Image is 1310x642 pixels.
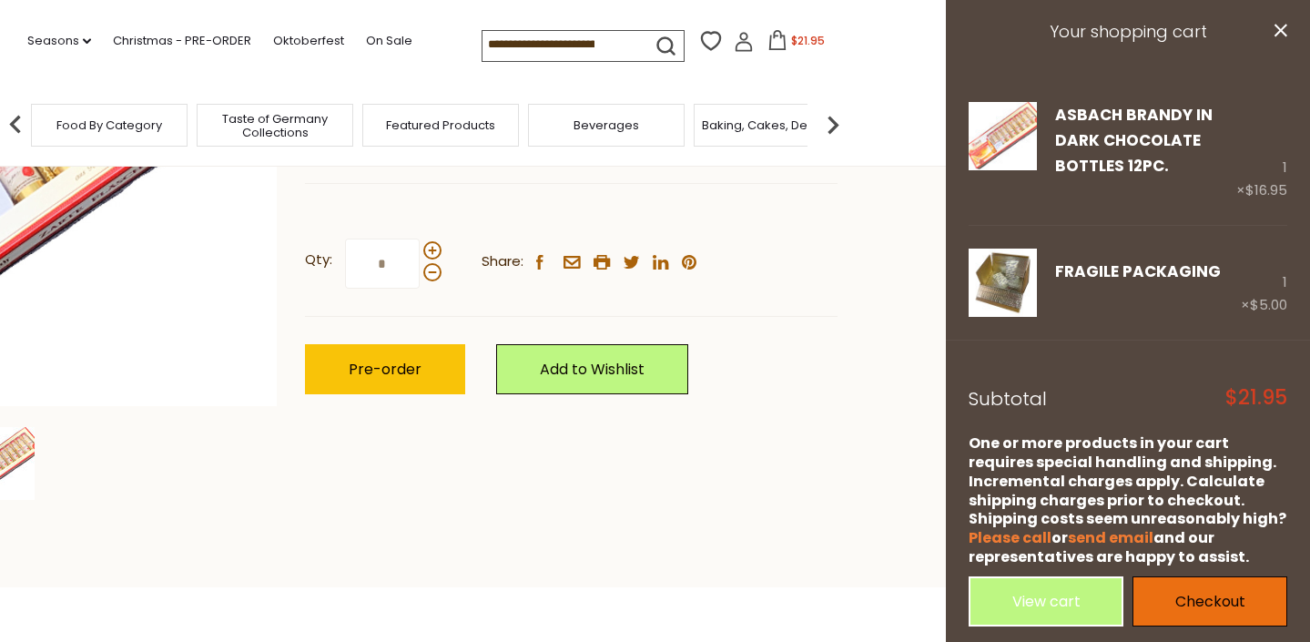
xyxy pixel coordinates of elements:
[366,31,412,51] a: On Sale
[1236,102,1287,203] div: 1 ×
[1068,527,1153,548] a: send email
[969,102,1037,170] img: Asbach Brandy in Dark Chocolate Bottles 12pc.
[969,249,1037,317] img: FRAGILE Packaging
[702,118,843,132] a: Baking, Cakes, Desserts
[815,107,851,143] img: next arrow
[1241,249,1287,317] div: 1 ×
[969,576,1123,627] a: View cart
[1055,104,1213,178] a: Asbach Brandy in Dark Chocolate Bottles 12pc.
[1225,388,1287,408] span: $21.95
[349,359,421,380] span: Pre-order
[113,31,251,51] a: Christmas - PRE-ORDER
[1250,295,1287,314] span: $5.00
[1132,576,1287,627] a: Checkout
[496,344,688,394] a: Add to Wishlist
[345,239,420,289] input: Qty:
[482,250,523,273] span: Share:
[202,112,348,139] a: Taste of Germany Collections
[27,31,91,51] a: Seasons
[969,527,1051,548] a: Please call
[305,344,465,394] button: Pre-order
[757,30,835,57] button: $21.95
[305,249,332,271] strong: Qty:
[791,33,825,48] span: $21.95
[1245,180,1287,199] span: $16.95
[56,118,162,132] a: Food By Category
[574,118,639,132] a: Beverages
[273,31,344,51] a: Oktoberfest
[1055,260,1221,282] a: FRAGILE Packaging
[969,434,1287,567] div: One or more products in your cart requires special handling and shipping. Incremental charges app...
[969,386,1047,412] span: Subtotal
[969,102,1037,203] a: Asbach Brandy in Dark Chocolate Bottles 12pc.
[386,118,495,132] a: Featured Products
